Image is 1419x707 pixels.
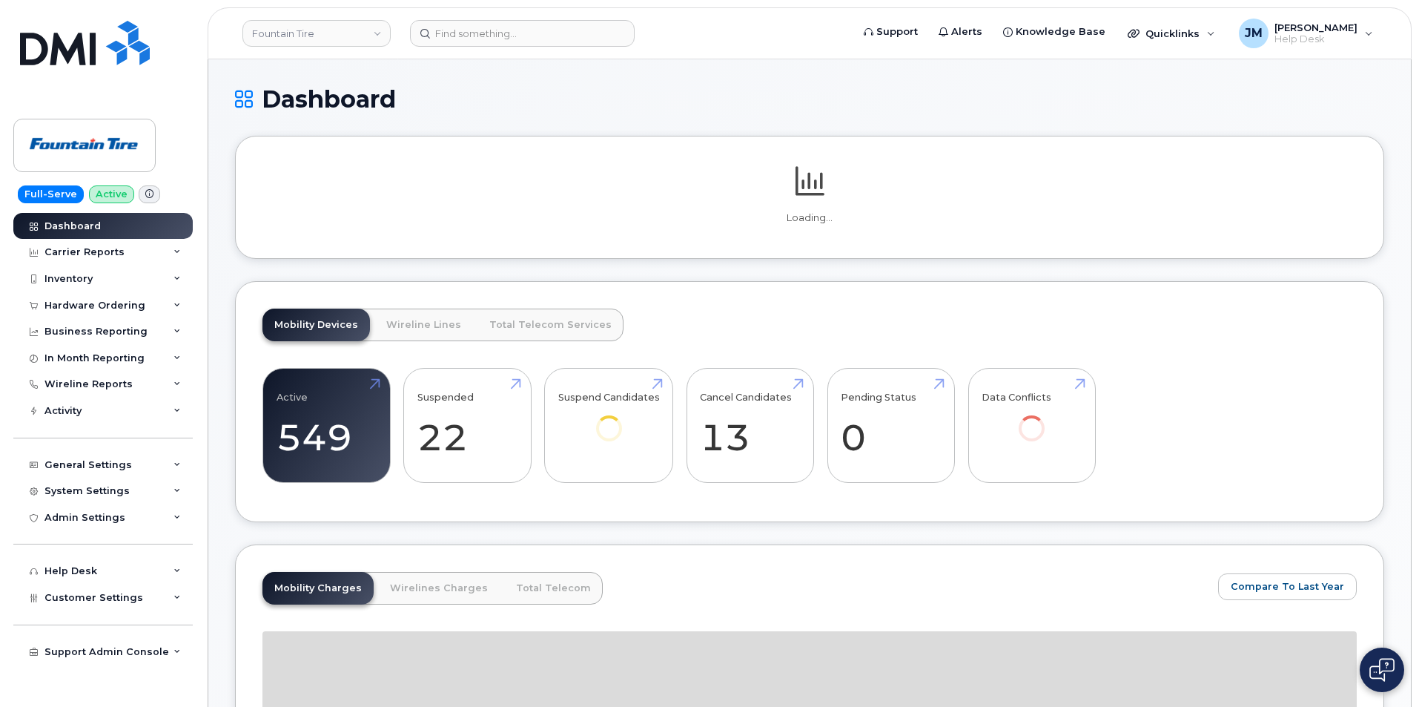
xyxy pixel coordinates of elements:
[417,377,517,475] a: Suspended 22
[262,211,1357,225] p: Loading...
[1231,579,1344,593] span: Compare To Last Year
[477,309,623,341] a: Total Telecom Services
[262,572,374,605] a: Mobility Charges
[235,86,1384,112] h1: Dashboard
[982,377,1082,462] a: Data Conflicts
[504,572,603,605] a: Total Telecom
[262,309,370,341] a: Mobility Devices
[277,377,377,475] a: Active 549
[378,572,500,605] a: Wirelines Charges
[374,309,473,341] a: Wireline Lines
[1218,573,1357,600] button: Compare To Last Year
[841,377,941,475] a: Pending Status 0
[700,377,800,475] a: Cancel Candidates 13
[558,377,660,462] a: Suspend Candidates
[1369,658,1395,682] img: Open chat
